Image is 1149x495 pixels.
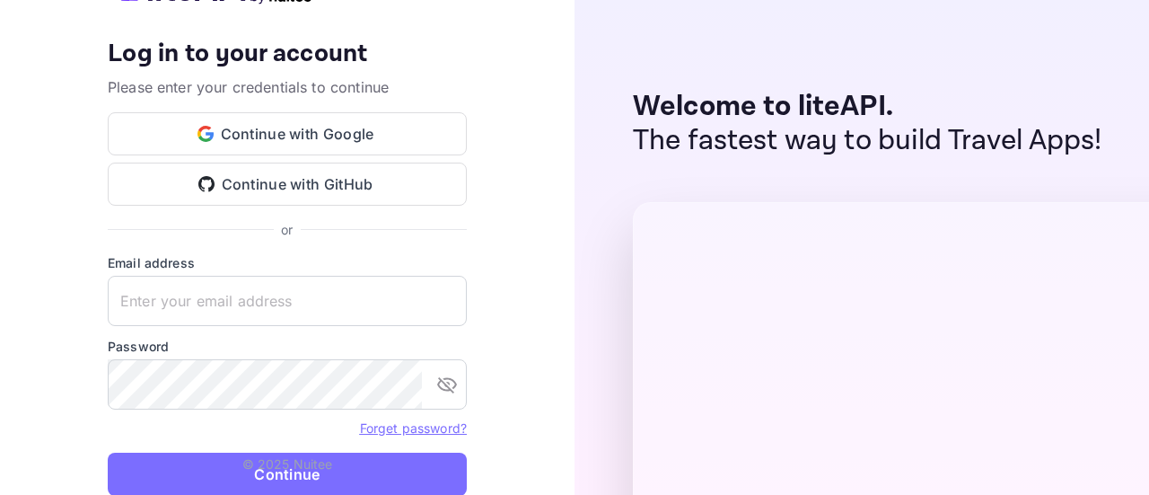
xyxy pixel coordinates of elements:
[108,253,467,272] label: Email address
[281,220,293,239] p: or
[360,420,467,436] a: Forget password?
[108,39,467,70] h4: Log in to your account
[108,76,467,98] p: Please enter your credentials to continue
[108,163,467,206] button: Continue with GitHub
[429,367,465,402] button: toggle password visibility
[108,337,467,356] label: Password
[633,124,1102,158] p: The fastest way to build Travel Apps!
[108,112,467,155] button: Continue with Google
[242,455,333,473] p: © 2025 Nuitee
[360,419,467,437] a: Forget password?
[633,90,1102,124] p: Welcome to liteAPI.
[108,276,467,326] input: Enter your email address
